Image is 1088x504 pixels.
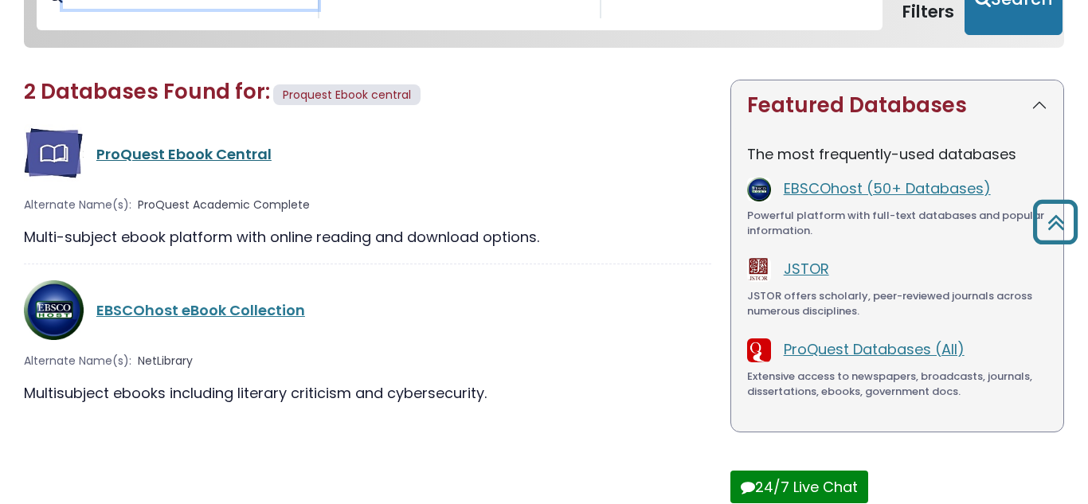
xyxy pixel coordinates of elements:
a: EBSCOhost (50+ Databases) [784,178,991,198]
div: Multi-subject ebook platform with online reading and download options. [24,226,711,248]
span: NetLibrary [138,353,193,369]
a: ProQuest Databases (All) [784,339,965,359]
a: Back to Top [1027,207,1084,236]
span: 2 Databases Found for: [24,77,270,106]
span: Proquest Ebook central [283,87,411,103]
div: Multisubject ebooks including literary criticism and cybersecurity. [24,382,711,404]
a: ProQuest Ebook Central [96,144,272,164]
div: JSTOR offers scholarly, peer-reviewed journals across numerous disciplines. [747,288,1047,319]
div: Powerful platform with full-text databases and popular information. [747,208,1047,239]
div: Extensive access to newspapers, broadcasts, journals, dissertations, ebooks, government docs. [747,369,1047,400]
button: 24/7 Live Chat [730,471,868,503]
button: Featured Databases [731,80,1063,131]
span: Alternate Name(s): [24,197,131,213]
a: EBSCOhost eBook Collection [96,300,305,320]
span: ProQuest Academic Complete [138,197,310,213]
p: The most frequently-used databases [747,143,1047,165]
a: JSTOR [784,259,829,279]
span: Alternate Name(s): [24,353,131,369]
